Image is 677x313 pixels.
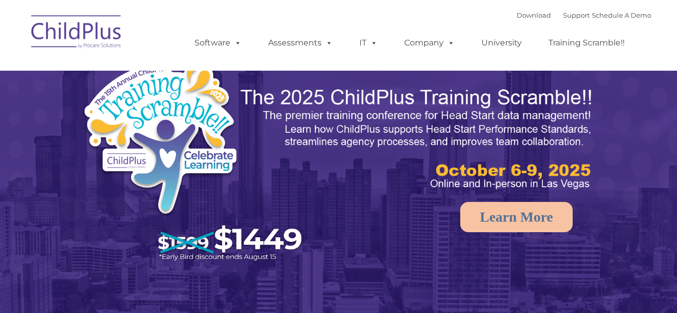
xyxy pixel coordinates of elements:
font: | [517,11,651,19]
a: IT [349,33,388,53]
a: Assessments [258,33,343,53]
a: University [471,33,532,53]
a: Support [563,11,590,19]
img: ChildPlus by Procare Solutions [26,8,127,59]
a: Learn More [460,202,573,232]
a: Schedule A Demo [592,11,651,19]
a: Download [517,11,551,19]
a: Software [184,33,252,53]
a: Training Scramble!! [538,33,635,53]
a: Company [394,33,465,53]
